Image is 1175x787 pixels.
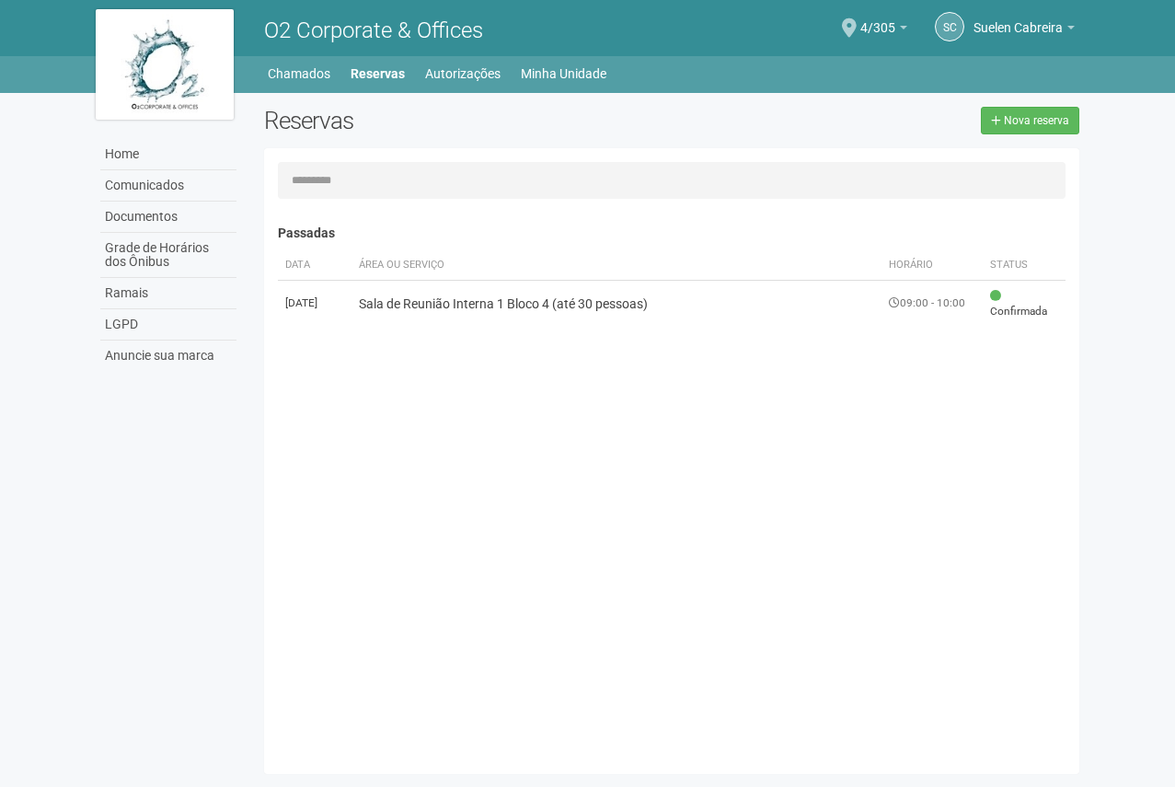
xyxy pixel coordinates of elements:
th: Horário [881,250,983,281]
a: Grade de Horários dos Ônibus [100,233,236,278]
a: Reservas [351,61,405,87]
a: Anuncie sua marca [100,341,236,371]
span: Nova reserva [1004,114,1069,127]
td: Sala de Reunião Interna 1 Bloco 4 (até 30 pessoas) [351,280,882,327]
td: [DATE] [278,280,351,327]
a: Minha Unidade [521,61,606,87]
th: Área ou Serviço [351,250,882,281]
span: O2 Corporate & Offices [264,17,483,43]
td: 09:00 - 10:00 [881,280,983,327]
span: 4/305 [860,3,895,35]
a: Home [100,139,236,170]
a: Suelen Cabreira [973,23,1075,38]
span: Confirmada [990,288,1058,319]
th: Status [983,250,1066,281]
a: 4/305 [860,23,907,38]
img: logo.jpg [96,9,234,120]
h2: Reservas [264,107,658,134]
a: Chamados [268,61,330,87]
span: Suelen Cabreira [973,3,1063,35]
a: Autorizações [425,61,501,87]
a: SC [935,12,964,41]
a: Ramais [100,278,236,309]
a: Documentos [100,202,236,233]
a: Comunicados [100,170,236,202]
a: LGPD [100,309,236,341]
a: Nova reserva [981,107,1079,134]
h4: Passadas [278,226,1066,240]
th: Data [278,250,351,281]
